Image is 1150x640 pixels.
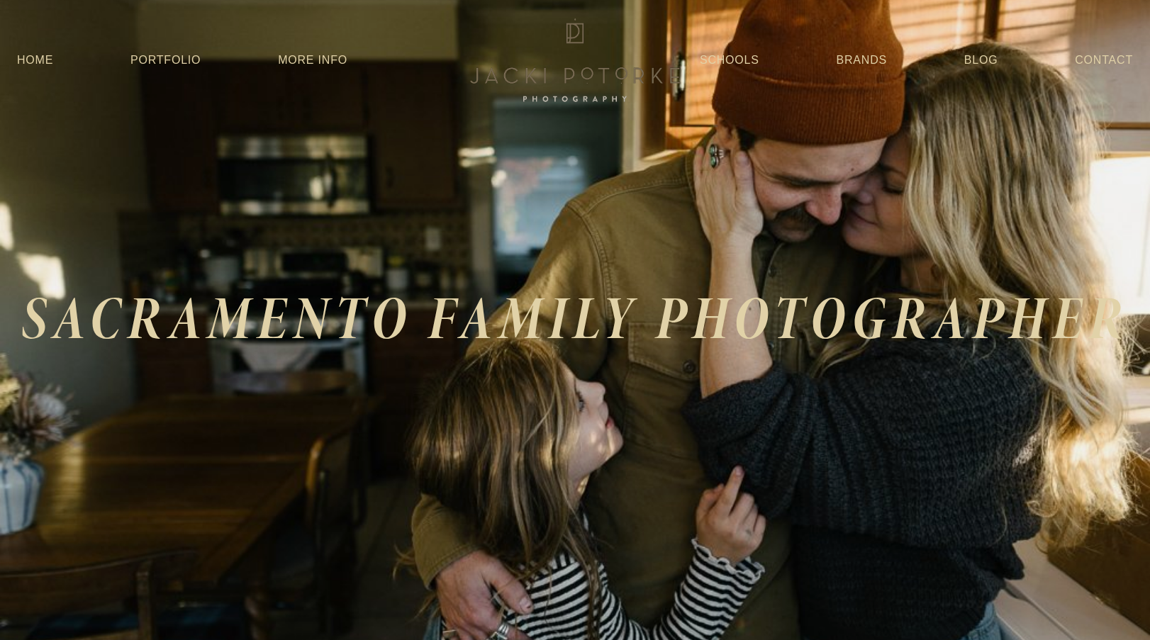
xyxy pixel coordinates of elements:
a: Blog [964,47,998,73]
a: Home [17,47,53,73]
a: Schools [700,47,759,73]
a: Brands [837,47,887,73]
a: Contact [1075,47,1133,73]
a: Portfolio [130,54,201,66]
img: Jacki Potorke Sacramento Family Photographer [462,15,688,106]
a: More Info [278,47,347,73]
em: SACRAMENTO FAMILY PHOTOGRAPHER [21,276,1129,359]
